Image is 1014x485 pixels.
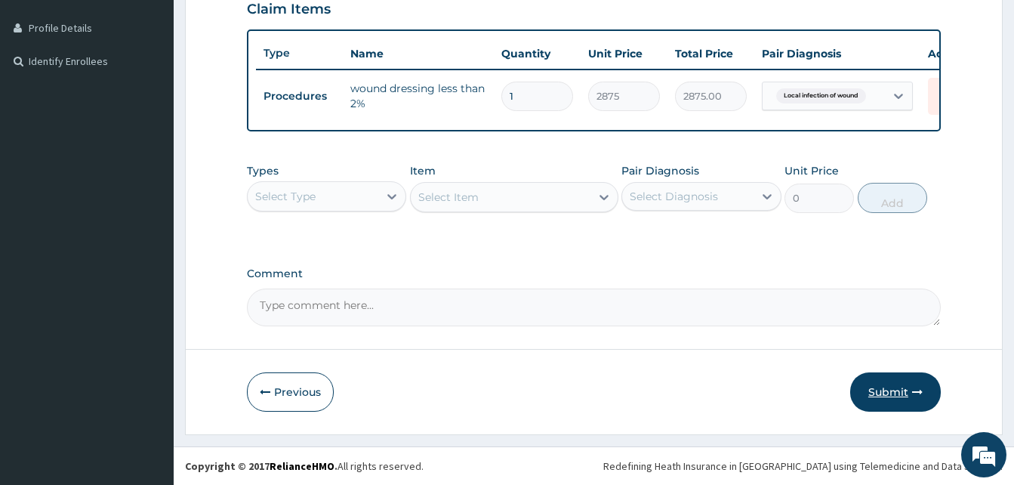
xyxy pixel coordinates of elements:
[255,189,316,204] div: Select Type
[270,459,334,473] a: RelianceHMO
[174,446,1014,485] footer: All rights reserved.
[776,88,866,103] span: Local infection of wound
[621,163,699,178] label: Pair Diagnosis
[630,189,718,204] div: Select Diagnosis
[858,183,927,213] button: Add
[247,267,941,280] label: Comment
[667,39,754,69] th: Total Price
[920,39,996,69] th: Actions
[8,324,288,377] textarea: Type your message and hit 'Enter'
[185,459,337,473] strong: Copyright © 2017 .
[88,146,208,298] span: We're online!
[256,82,343,110] td: Procedures
[603,459,1003,474] div: Redefining Heath Insurance in [GEOGRAPHIC_DATA] using Telemedicine and Data Science!
[784,163,839,178] label: Unit Price
[248,8,284,44] div: Minimize live chat window
[850,372,941,412] button: Submit
[410,163,436,178] label: Item
[343,73,494,119] td: wound dressing less than 2%
[28,76,61,113] img: d_794563401_company_1708531726252_794563401
[79,85,254,104] div: Chat with us now
[754,39,920,69] th: Pair Diagnosis
[581,39,667,69] th: Unit Price
[256,39,343,67] th: Type
[494,39,581,69] th: Quantity
[247,372,334,412] button: Previous
[247,2,331,18] h3: Claim Items
[343,39,494,69] th: Name
[247,165,279,178] label: Types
